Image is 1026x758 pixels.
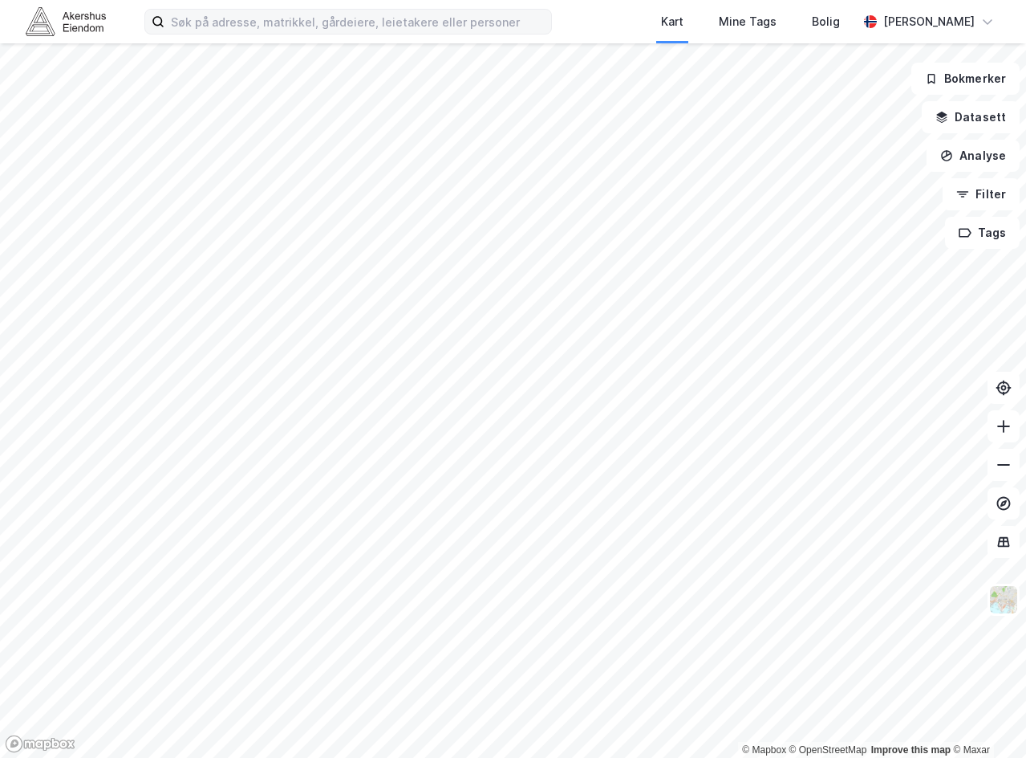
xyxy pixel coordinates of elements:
[883,12,975,31] div: [PERSON_NAME]
[164,10,551,34] input: Søk på adresse, matrikkel, gårdeiere, leietakere eller personer
[26,7,106,35] img: akershus-eiendom-logo.9091f326c980b4bce74ccdd9f866810c.svg
[812,12,840,31] div: Bolig
[946,681,1026,758] div: Kontrollprogram for chat
[661,12,683,31] div: Kart
[946,681,1026,758] iframe: Chat Widget
[719,12,777,31] div: Mine Tags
